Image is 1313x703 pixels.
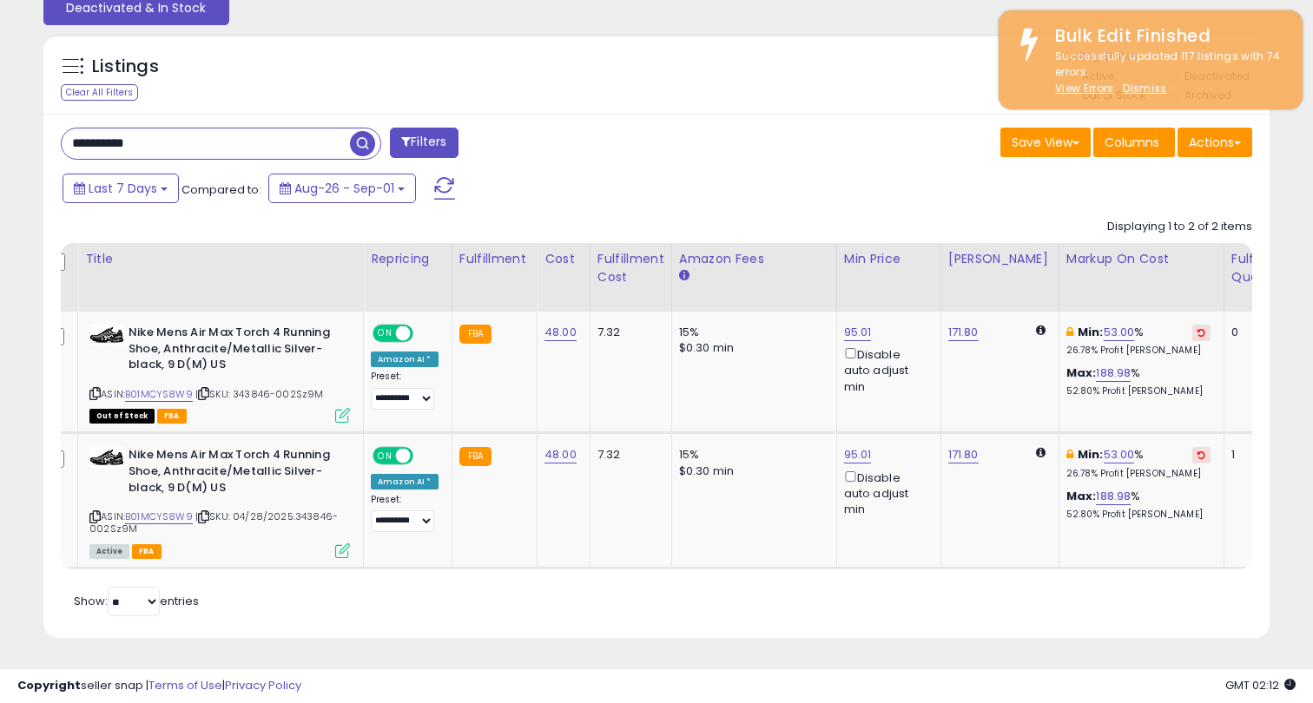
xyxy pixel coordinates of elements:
div: Amazon Fees [679,250,829,268]
a: Privacy Policy [225,677,301,693]
p: 26.78% Profit [PERSON_NAME] [1066,345,1211,357]
p: 52.80% Profit [PERSON_NAME] [1066,385,1211,397]
span: | SKU: 343846-002Sz9M [195,387,324,401]
div: % [1066,489,1211,521]
span: Compared to: [181,181,261,198]
button: Columns [1093,128,1175,157]
a: 171.80 [948,324,979,341]
div: % [1066,365,1211,397]
div: Clear All Filters [61,84,138,101]
div: [PERSON_NAME] [948,250,1052,268]
div: 15% [679,447,823,463]
b: Max: [1066,488,1097,504]
div: Cost [544,250,583,268]
button: Save View [1000,128,1091,157]
span: Aug-26 - Sep-01 [294,180,394,197]
b: Min: [1078,324,1104,340]
b: Nike Mens Air Max Torch 4 Running Shoe, Anthracite/Metallic Silver-black, 9 D(M) US [129,447,340,500]
span: Columns [1105,134,1159,151]
img: 41cRFotVmxL._SL40_.jpg [89,325,124,345]
button: Aug-26 - Sep-01 [268,174,416,203]
b: Nike Mens Air Max Torch 4 Running Shoe, Anthracite/Metallic Silver-black, 9 D(M) US [129,325,340,378]
div: Fulfillment Cost [597,250,664,286]
a: Terms of Use [148,677,222,693]
span: Show: entries [74,593,199,609]
div: % [1066,447,1211,479]
a: 53.00 [1104,324,1135,341]
div: 1 [1231,447,1285,463]
div: Markup on Cost [1066,250,1217,268]
span: All listings currently available for purchase on Amazon [89,544,129,559]
strong: Copyright [17,677,81,693]
a: B01MCYS8W9 [125,387,193,402]
span: FBA [132,544,162,559]
small: Amazon Fees. [679,268,689,284]
div: ASIN: [89,325,350,421]
span: FBA [157,409,187,424]
div: Bulk Edit Finished [1042,23,1290,49]
div: Fulfillable Quantity [1231,250,1291,286]
a: 95.01 [844,324,872,341]
span: OFF [411,449,439,463]
div: $0.30 min [679,340,823,356]
div: Min Price [844,250,934,268]
div: $0.30 min [679,463,823,479]
span: ON [374,449,396,463]
div: seller snap | | [17,678,301,694]
div: 7.32 [597,447,658,463]
button: Actions [1178,128,1252,157]
a: 188.98 [1096,365,1131,382]
div: % [1066,325,1211,357]
p: 52.80% Profit [PERSON_NAME] [1066,509,1211,521]
span: All listings that are currently out of stock and unavailable for purchase on Amazon [89,409,155,424]
a: 171.80 [948,446,979,463]
p: 26.78% Profit [PERSON_NAME] [1066,468,1211,480]
a: B01MCYS8W9 [125,509,193,524]
div: Preset: [371,494,439,533]
button: Last 7 Days [63,174,179,203]
div: Displaying 1 to 2 of 2 items [1107,219,1252,235]
a: 53.00 [1104,446,1135,463]
small: FBA [459,447,492,466]
div: Title [85,250,356,268]
u: Dismiss [1123,81,1166,95]
div: Repricing [371,250,445,268]
a: 48.00 [544,324,577,341]
a: View Errors [1055,81,1114,95]
img: 41cRFotVmxL._SL40_.jpg [89,447,124,468]
div: Fulfillment [459,250,530,268]
small: FBA [459,325,492,344]
a: 188.98 [1096,488,1131,505]
span: ON [374,326,396,341]
a: 95.01 [844,446,872,463]
span: | SKU: 04/28/2025.343846-002Sz9M [89,509,338,535]
span: Last 7 Days [89,180,157,197]
b: Max: [1066,365,1097,381]
b: Min: [1078,446,1104,463]
div: 7.32 [597,325,658,340]
span: 2025-09-15 02:12 GMT [1225,677,1296,693]
div: Amazon AI * [371,474,439,489]
div: 0 [1231,325,1285,340]
div: ASIN: [89,447,350,556]
div: Preset: [371,371,439,410]
div: Disable auto adjust min [844,468,927,518]
th: The percentage added to the cost of goods (COGS) that forms the calculator for Min & Max prices. [1059,243,1224,312]
div: Amazon AI * [371,351,439,367]
button: Filters [390,128,458,158]
a: 48.00 [544,446,577,463]
h5: Listings [92,55,159,79]
span: OFF [411,326,439,341]
div: Disable auto adjust min [844,345,927,395]
div: 15% [679,325,823,340]
div: Successfully updated 117 listings with 74 errors. [1042,49,1290,97]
